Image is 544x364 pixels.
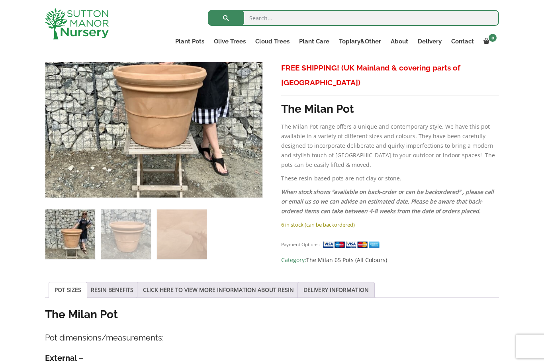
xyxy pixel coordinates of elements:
a: Plant Care [294,36,334,47]
a: Cloud Trees [250,36,294,47]
img: The Milan Pot 65 Colour Terracotta - Image 2 [101,209,151,259]
span: Category: [281,255,499,265]
h4: Pot dimensions/measurements: [45,332,499,344]
a: 0 [479,36,499,47]
img: logo [45,8,109,39]
span: 0 [489,34,497,42]
strong: The Milan Pot [45,308,118,321]
p: These resin-based pots are not clay or stone. [281,174,499,183]
a: Olive Trees [209,36,250,47]
a: CLICK HERE TO VIEW MORE INFORMATION ABOUT RESIN [143,282,294,297]
strong: The Milan Pot [281,102,354,115]
a: DELIVERY INFORMATION [303,282,369,297]
a: Delivery [413,36,446,47]
a: Topiary&Other [334,36,386,47]
p: 6 in stock (can be backordered) [281,220,499,229]
strong: External – [45,353,83,363]
img: The Milan Pot 65 Colour Terracotta - Image 3 [157,209,207,259]
h3: FREE SHIPPING! (UK Mainland & covering parts of [GEOGRAPHIC_DATA]) [281,61,499,90]
input: Search... [208,10,499,26]
a: The Milan 65 Pots (All Colours) [306,256,387,264]
p: The Milan Pot range offers a unique and contemporary style. We have this pot available in a varie... [281,122,499,170]
img: The Milan Pot 65 Colour Terracotta [45,209,95,259]
small: Payment Options: [281,241,320,247]
em: When stock shows “available on back-order or can be backordered” , please call or email us so we ... [281,188,494,215]
a: Contact [446,36,479,47]
a: About [386,36,413,47]
a: Plant Pots [170,36,209,47]
a: RESIN BENEFITS [91,282,133,297]
a: POT SIZES [55,282,81,297]
img: payment supported [323,241,382,249]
